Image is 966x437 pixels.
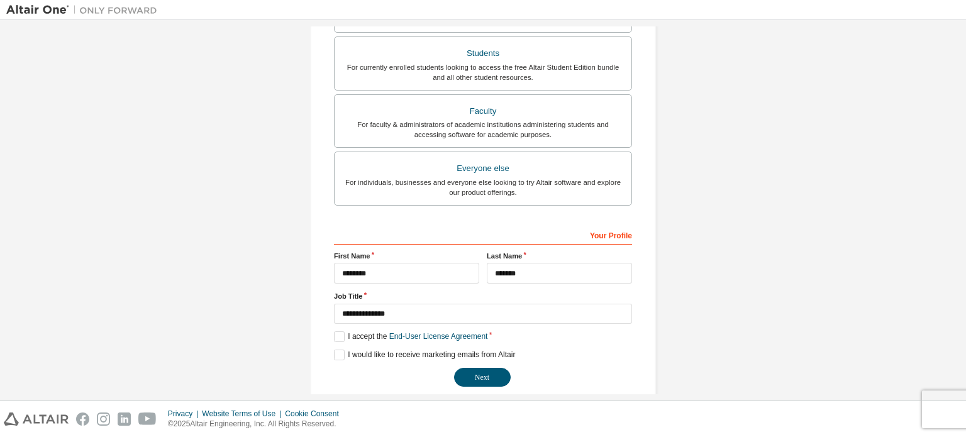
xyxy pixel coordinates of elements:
[334,291,632,301] label: Job Title
[334,224,632,245] div: Your Profile
[342,45,624,62] div: Students
[342,160,624,177] div: Everyone else
[285,409,346,419] div: Cookie Consent
[334,331,487,342] label: I accept the
[334,350,515,360] label: I would like to receive marketing emails from Altair
[6,4,164,16] img: Altair One
[97,412,110,426] img: instagram.svg
[168,419,347,429] p: © 2025 Altair Engineering, Inc. All Rights Reserved.
[389,332,488,341] a: End-User License Agreement
[342,177,624,197] div: For individuals, businesses and everyone else looking to try Altair software and explore our prod...
[138,412,157,426] img: youtube.svg
[4,412,69,426] img: altair_logo.svg
[202,409,285,419] div: Website Terms of Use
[118,412,131,426] img: linkedin.svg
[342,119,624,140] div: For faculty & administrators of academic institutions administering students and accessing softwa...
[342,62,624,82] div: For currently enrolled students looking to access the free Altair Student Edition bundle and all ...
[334,251,479,261] label: First Name
[342,102,624,120] div: Faculty
[168,409,202,419] div: Privacy
[487,251,632,261] label: Last Name
[454,368,511,387] button: Next
[76,412,89,426] img: facebook.svg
